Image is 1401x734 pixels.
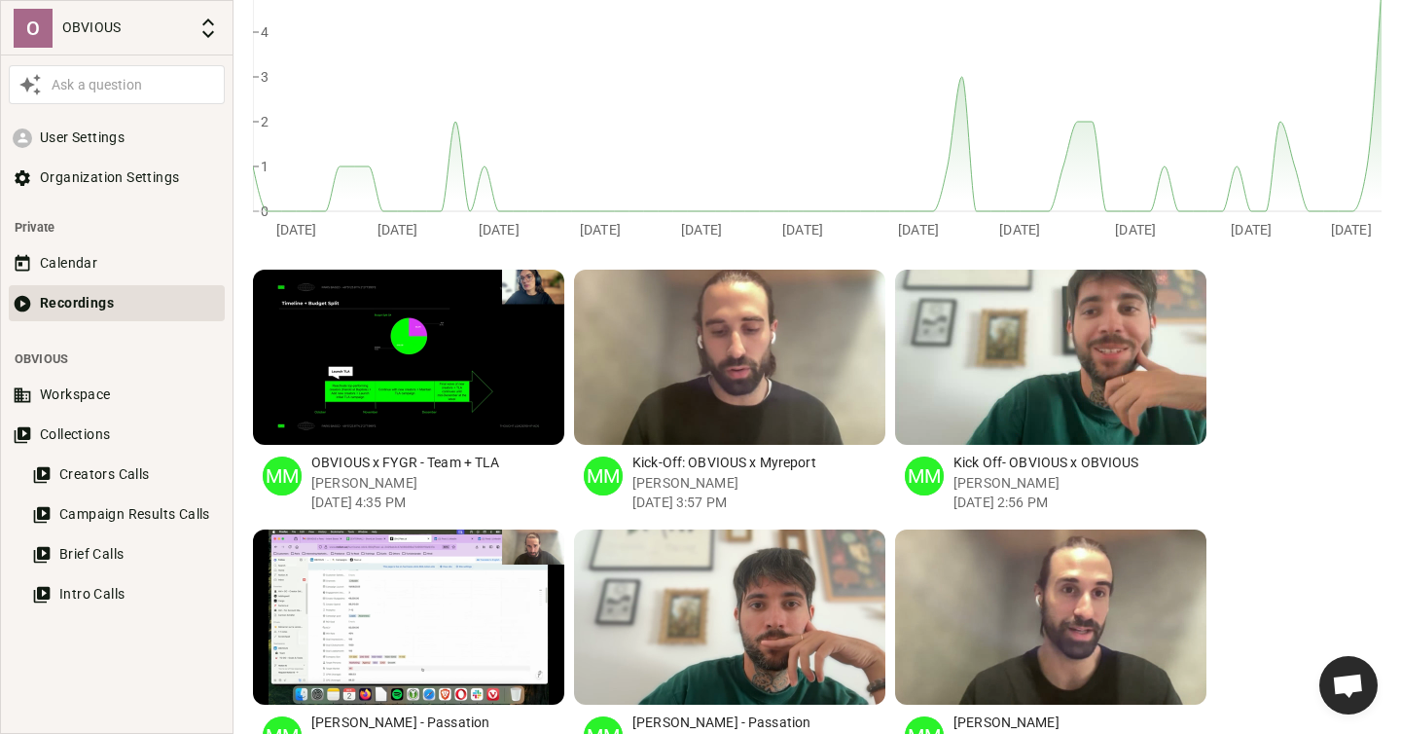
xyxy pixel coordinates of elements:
tspan: 4 [261,23,269,39]
div: O [14,9,53,48]
p: Kick-Off: OBVIOUS x Myreport [632,453,885,473]
p: OBVIOUS [62,18,189,38]
tspan: [DATE] [999,221,1040,237]
tspan: [DATE] [782,221,823,237]
button: MMKick Off- OBVIOUS x OBVIOUS [PERSON_NAME][DATE] 2:56 PM [895,270,1206,520]
button: Brief Calls [28,536,225,572]
p: [PERSON_NAME] - Passation [632,713,885,733]
tspan: [DATE] [276,221,317,237]
div: MM [905,457,944,495]
p: Kick Off- OBVIOUS x OBVIOUS [953,453,1206,473]
p: [PERSON_NAME] [DATE] 2:56 PM [953,473,1206,512]
tspan: [DATE] [1115,221,1156,237]
button: Creators Calls [28,457,225,493]
button: MMKick-Off: OBVIOUS x Myreport [PERSON_NAME][DATE] 3:57 PM [574,270,885,520]
tspan: [DATE] [377,221,418,237]
button: Collections [9,417,225,453]
div: MM [263,457,302,495]
tspan: [DATE] [1231,221,1272,237]
tspan: 3 [261,68,269,84]
li: OBVIOUS [9,341,225,377]
tspan: 2 [261,113,269,128]
tspan: [DATE] [479,221,520,237]
p: [PERSON_NAME] - Passation [311,713,564,733]
button: Awesile Icon [14,68,47,101]
p: [PERSON_NAME] [953,713,1206,733]
button: Calendar [9,245,225,281]
p: [PERSON_NAME] [DATE] 3:57 PM [632,473,885,512]
li: Private [9,209,225,245]
p: [PERSON_NAME] [DATE] 4:35 PM [311,473,564,512]
tspan: 1 [261,158,269,173]
div: Ask a question [47,75,220,95]
tspan: [DATE] [580,221,621,237]
button: User Settings [9,120,225,156]
p: OBVIOUS x FYGR - Team + TLA [311,453,564,473]
tspan: [DATE] [681,221,722,237]
tspan: [DATE] [898,221,939,237]
tspan: [DATE] [1331,221,1372,237]
button: Campaign Results Calls [28,496,225,532]
tspan: 0 [261,202,269,218]
button: Intro Calls [28,576,225,612]
button: Organization Settings [9,160,225,196]
button: Recordings [9,285,225,321]
button: MMOBVIOUS x FYGR - Team + TLA [PERSON_NAME][DATE] 4:35 PM [253,270,564,520]
div: MM [584,457,623,495]
div: Ouvrir le chat [1319,656,1378,715]
button: Workspace [9,377,225,413]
